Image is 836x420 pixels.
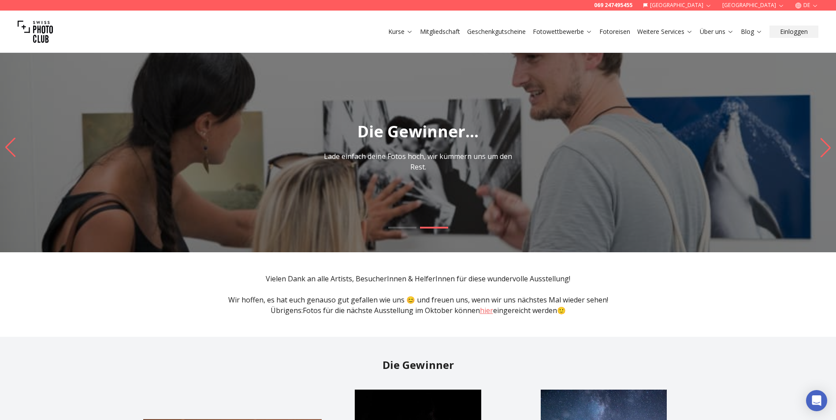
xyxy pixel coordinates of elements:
a: Weitere Services [637,27,693,36]
a: Fotos für die nächste Ausstellung im Oktober können [303,306,480,315]
a: Blog [741,27,762,36]
button: Einloggen [769,26,818,38]
p: Wir hoffen, es hat euch genauso gut gefallen wie uns 😊 und freuen uns, wenn wir uns nächstes Mal ... [143,295,693,305]
a: Geschenkgutscheine [467,27,526,36]
div: Open Intercom Messenger [806,390,827,411]
h2: Die Gewinner [143,358,693,372]
button: Fotowettbewerbe [529,26,596,38]
a: Mitgliedschaft [420,27,460,36]
a: Über uns [700,27,734,36]
a: Fotoreisen [599,27,630,36]
button: Über uns [696,26,737,38]
p: Vielen Dank an alle Artists, BesucherInnen & HelferInnen für diese wundervolle Ausstellung! [143,273,693,284]
a: 069 247495455 [594,2,632,9]
p: Lade einfach deine Fotos hoch, wir kümmern uns um den Rest. [320,151,517,172]
button: Fotoreisen [596,26,634,38]
button: Geschenkgutscheine [464,26,529,38]
button: Kurse [385,26,416,38]
a: hier [480,306,493,315]
img: Swiss photo club [18,14,53,49]
p: Übrigens: 🙂 [143,305,693,316]
button: Blog [737,26,766,38]
a: Kurse [388,27,413,36]
a: Fotowettbewerbe [533,27,592,36]
button: Mitgliedschaft [416,26,464,38]
a: eingereicht werden [493,306,557,315]
button: Weitere Services [634,26,696,38]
